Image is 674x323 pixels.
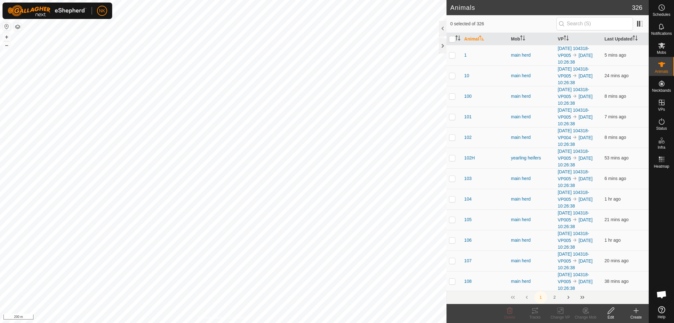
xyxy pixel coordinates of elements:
img: to [572,94,577,99]
span: 16 Sept 2025, 1:22 pm [604,196,621,202]
button: Reset Map [3,23,10,30]
img: to [572,155,577,160]
span: Status [656,127,667,130]
span: VPs [658,108,665,111]
a: [DATE] 104318-VP005 [558,190,589,202]
span: Mobs [657,51,666,54]
div: Tracks [522,314,548,320]
div: yearling heifers [511,155,553,161]
span: 103 [464,175,471,182]
img: to [572,114,577,119]
a: [DATE] 10:26:38 [558,258,592,270]
button: 1 [534,291,547,304]
div: main herd [511,134,553,141]
span: 16 Sept 2025, 2:37 pm [604,135,626,140]
th: Last Updated [602,33,649,45]
a: Privacy Policy [198,315,222,320]
th: Animal [462,33,508,45]
div: main herd [511,72,553,79]
th: Mob [508,33,555,45]
a: [DATE] 104318-VP005 [558,231,589,243]
a: [DATE] 10:26:38 [558,53,592,65]
a: [DATE] 104318-VP005 [558,149,589,161]
a: [DATE] 104318-VP005 [558,272,589,284]
span: Delete [504,315,515,320]
div: Change VP [548,314,573,320]
h2: Animals [450,4,632,11]
div: Create [623,314,649,320]
a: [DATE] 10:26:38 [558,176,592,188]
span: 16 Sept 2025, 2:37 pm [604,114,626,119]
div: main herd [511,216,553,223]
div: Open chat [652,285,671,304]
button: Last Page [576,291,589,304]
img: to [572,196,577,202]
div: main herd [511,52,553,59]
a: [DATE] 104318-VP005 [558,46,589,58]
button: 2 [548,291,561,304]
span: NK [99,8,105,14]
a: Contact Us [229,315,248,320]
span: 106 [464,237,471,244]
img: to [572,217,577,222]
span: 16 Sept 2025, 2:24 pm [604,217,628,222]
a: [DATE] 10:26:38 [558,73,592,85]
span: Neckbands [652,89,671,92]
span: 16 Sept 2025, 2:37 pm [604,94,626,99]
span: Heatmap [654,165,669,168]
button: – [3,41,10,49]
div: main herd [511,237,553,244]
span: 326 [632,3,642,12]
a: [DATE] 104318-VP004 [558,128,589,140]
a: [DATE] 10:26:38 [558,238,592,250]
span: 101 [464,114,471,120]
span: 102 [464,134,471,141]
span: Schedules [653,13,670,16]
p-sorticon: Activate to sort [520,36,525,41]
button: + [3,33,10,41]
a: [DATE] 10:26:38 [558,217,592,229]
a: [DATE] 104318-VP005 [558,108,589,120]
div: main herd [511,196,553,202]
img: to [572,279,577,284]
span: 0 selected of 326 [450,21,556,27]
p-sorticon: Activate to sort [455,36,460,41]
a: [DATE] 10:26:38 [558,94,592,106]
a: [DATE] 104318-VP005 [558,252,589,264]
span: 102H [464,155,475,161]
span: 108 [464,278,471,285]
span: 1 [464,52,467,59]
a: [DATE] 10:26:38 [558,135,592,147]
span: 10 [464,72,469,79]
span: 16 Sept 2025, 2:38 pm [604,176,626,181]
span: 16 Sept 2025, 2:06 pm [604,279,628,284]
div: main herd [511,258,553,264]
span: 16 Sept 2025, 2:24 pm [604,258,628,263]
input: Search (S) [556,17,633,30]
span: 16 Sept 2025, 2:20 pm [604,73,628,78]
div: main herd [511,278,553,285]
img: Gallagher Logo [8,5,87,16]
th: VP [555,33,602,45]
a: [DATE] 10:26:38 [558,115,592,126]
div: Change Mob [573,314,598,320]
a: [DATE] 104318-VP005 [558,66,589,78]
span: Notifications [651,32,672,35]
a: [DATE] 10:26:38 [558,156,592,167]
div: main herd [511,114,553,120]
a: [DATE] 10:26:38 [558,197,592,208]
span: 16 Sept 2025, 2:39 pm [604,53,626,58]
span: Animals [655,70,668,73]
a: Help [649,304,674,321]
span: 104 [464,196,471,202]
img: to [572,238,577,243]
span: 16 Sept 2025, 1:51 pm [604,155,628,160]
p-sorticon: Activate to sort [564,36,569,41]
div: main herd [511,93,553,100]
button: Next Page [562,291,575,304]
img: to [572,176,577,181]
span: 107 [464,258,471,264]
p-sorticon: Activate to sort [479,36,484,41]
span: 100 [464,93,471,100]
a: [DATE] 104318-VP005 [558,169,589,181]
